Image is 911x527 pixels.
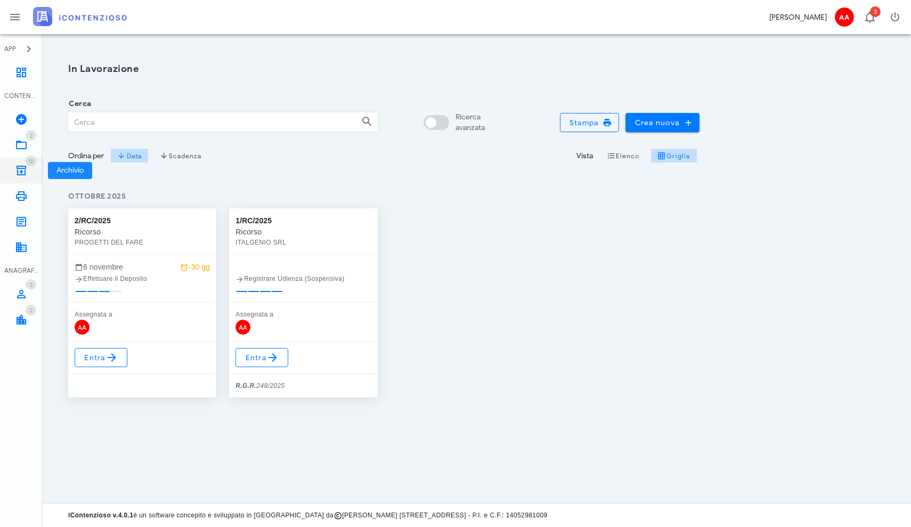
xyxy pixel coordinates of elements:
h1: In Lavorazione [68,62,699,76]
a: Entra [75,348,127,367]
img: logo-text-2x.png [33,7,127,26]
div: 6 novembre [75,261,210,273]
span: Stampa [569,118,611,127]
div: Vista [576,150,593,161]
button: Stampa [560,113,620,132]
button: Distintivo [857,4,882,30]
button: Scadenza [153,148,209,163]
span: 2 [30,307,32,314]
div: Assegnata a [75,309,210,320]
span: Entra [245,351,279,364]
span: Distintivo [870,6,881,17]
div: Ricerca avanzata [455,112,485,133]
button: Elenco [599,148,646,163]
span: AA [75,320,90,335]
span: Entra [84,351,118,364]
div: Registrare Udienza (Sospensiva) [235,273,371,284]
button: Crea nuova [625,113,699,132]
span: Griglia [657,151,690,160]
div: Ordina per [68,150,104,161]
button: AA [831,4,857,30]
span: AA [835,7,854,27]
div: ANAGRAFICA [4,266,38,275]
div: 2/RC/2025 [75,215,111,226]
div: 1/RC/2025 [235,215,272,226]
span: Elenco [607,151,640,160]
span: Distintivo [26,130,36,141]
div: 248/2025 [235,380,284,391]
label: Cerca [66,99,91,109]
div: [PERSON_NAME] [769,12,827,23]
div: Ricorso [75,226,210,237]
span: 0 [29,158,32,165]
span: AA [235,320,250,335]
button: Data [110,148,149,163]
div: Ricorso [235,226,371,237]
span: Distintivo [26,305,36,315]
span: Distintivo [26,279,36,290]
a: Entra [235,348,288,367]
span: Distintivo [26,156,36,166]
span: Data [117,151,141,160]
span: 2 [30,281,32,288]
h4: ottobre 2025 [68,191,699,202]
div: ITALGENIO SRL [235,237,371,248]
div: Effettuare il Deposito [75,273,210,284]
strong: iContenzioso v.4.0.1 [68,512,133,519]
div: -30 gg [180,261,210,273]
span: Crea nuova [634,118,691,127]
input: Cerca [69,113,353,131]
button: Griglia [651,148,697,163]
div: Assegnata a [235,309,371,320]
span: 2 [30,132,32,139]
div: PROGETTI DEL FARE [75,237,210,248]
span: Scadenza [160,151,202,160]
strong: R.G.R. [235,382,256,390]
div: CONTENZIOSO [4,91,38,101]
